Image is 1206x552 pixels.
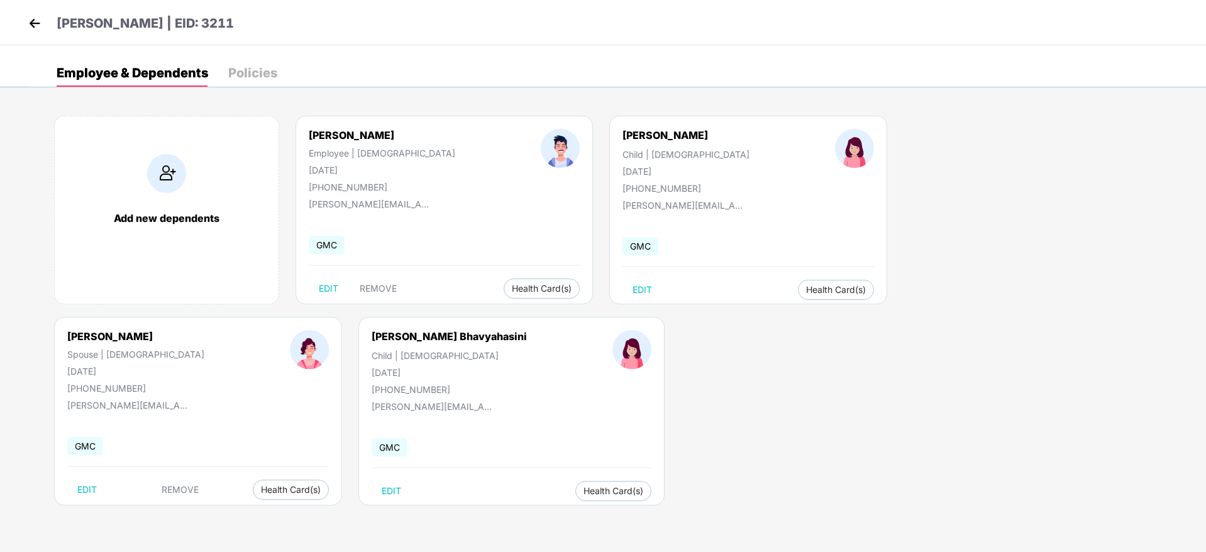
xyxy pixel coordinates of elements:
button: EDIT [622,280,662,300]
img: profileImage [541,129,580,168]
p: [PERSON_NAME] | EID: 3211 [57,14,234,33]
span: GMC [372,438,407,456]
div: [DATE] [67,366,204,377]
button: REMOVE [152,480,209,500]
span: REMOVE [360,284,397,294]
div: Add new dependents [67,212,266,224]
span: EDIT [319,284,338,294]
div: Policies [228,67,277,79]
button: REMOVE [350,279,407,299]
div: [PERSON_NAME] [309,129,455,141]
div: [DATE] [372,367,527,378]
button: Health Card(s) [798,280,874,300]
button: EDIT [67,480,107,500]
div: Employee & Dependents [57,67,208,79]
button: Health Card(s) [504,279,580,299]
button: Health Card(s) [253,480,329,500]
div: [PERSON_NAME][EMAIL_ADDRESS][DOMAIN_NAME] [309,199,434,209]
img: addIcon [147,154,186,193]
button: EDIT [309,279,348,299]
div: Child | [DEMOGRAPHIC_DATA] [622,149,750,160]
button: Health Card(s) [575,481,651,501]
div: Spouse | [DEMOGRAPHIC_DATA] [67,349,204,360]
div: [PHONE_NUMBER] [309,182,455,192]
span: Health Card(s) [512,285,572,292]
span: EDIT [633,285,652,295]
span: GMC [67,437,103,455]
button: EDIT [372,481,411,501]
div: [PERSON_NAME][EMAIL_ADDRESS][DOMAIN_NAME] [622,200,748,211]
div: Employee | [DEMOGRAPHIC_DATA] [309,148,455,158]
span: Health Card(s) [584,488,643,494]
div: [PHONE_NUMBER] [67,383,204,394]
img: profileImage [835,129,874,168]
img: profileImage [290,330,329,369]
span: GMC [622,237,658,255]
img: profileImage [612,330,651,369]
div: [PERSON_NAME][EMAIL_ADDRESS][DOMAIN_NAME] [372,401,497,412]
span: EDIT [77,485,97,495]
span: GMC [309,236,345,254]
span: Health Card(s) [261,487,321,493]
div: [DATE] [622,166,750,177]
div: [PERSON_NAME][EMAIL_ADDRESS][DOMAIN_NAME] [67,400,193,411]
span: EDIT [382,486,401,496]
span: Health Card(s) [806,287,866,293]
div: [PERSON_NAME] [67,330,204,343]
div: [PERSON_NAME] [622,129,708,141]
img: back [25,14,44,33]
div: [PHONE_NUMBER] [372,384,527,395]
div: [PERSON_NAME] Bhavyahasini [372,330,527,343]
div: [DATE] [309,165,455,175]
div: [PHONE_NUMBER] [622,183,750,194]
span: REMOVE [162,485,199,495]
div: Child | [DEMOGRAPHIC_DATA] [372,350,527,361]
